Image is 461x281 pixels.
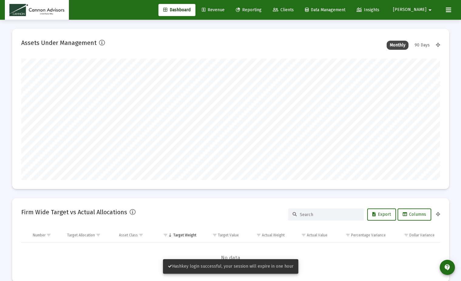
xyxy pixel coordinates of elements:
span: Reporting [236,7,262,12]
div: Monthly [387,41,408,50]
div: 90 Days [412,41,433,50]
td: Column Target Allocation [63,228,115,242]
span: Show filter options for column 'Asset Class' [139,233,143,237]
td: Column Target Weight [155,228,201,242]
img: Dashboard [9,4,64,16]
span: Export [372,212,391,217]
span: Dashboard [163,7,191,12]
span: Show filter options for column 'Number' [46,233,51,237]
div: Asset Class [119,233,138,238]
td: Column Number [29,228,63,242]
input: Search [300,212,359,217]
span: Hashkey login successful, your session will expire in one hour [168,264,293,269]
div: Target Value [218,233,239,238]
a: Revenue [197,4,229,16]
div: Data grid [21,228,440,273]
a: Dashboard [158,4,195,16]
span: Clients [273,7,294,12]
div: Target Allocation [67,233,95,238]
td: Column Percentage Variance [332,228,390,242]
span: Show filter options for column 'Target Allocation' [96,233,100,237]
span: [PERSON_NAME] [393,7,426,12]
a: Insights [352,4,384,16]
a: Reporting [231,4,266,16]
span: Insights [357,7,379,12]
h2: Assets Under Management [21,38,97,48]
mat-icon: arrow_drop_down [426,4,434,16]
div: Actual Weight [262,233,285,238]
div: Number [33,233,46,238]
span: Data Management [305,7,345,12]
td: Column Target Value [201,228,243,242]
span: Show filter options for column 'Actual Value' [301,233,306,237]
div: Actual Value [307,233,327,238]
td: Column Asset Class [115,228,155,242]
a: Clients [268,4,299,16]
mat-icon: contact_support [444,264,451,271]
div: Percentage Variance [351,233,386,238]
div: Target Weight [173,233,196,238]
div: Dollar Variance [409,233,435,238]
h2: Firm Wide Target vs Actual Allocations [21,207,127,217]
span: Show filter options for column 'Target Value' [212,233,217,237]
span: Show filter options for column 'Percentage Variance' [346,233,350,237]
td: Column Actual Value [289,228,332,242]
span: Columns [403,212,426,217]
a: Data Management [300,4,350,16]
button: Columns [398,208,431,221]
span: Revenue [202,7,225,12]
button: [PERSON_NAME] [386,4,441,16]
span: Show filter options for column 'Dollar Variance' [404,233,408,237]
button: Export [367,208,396,221]
span: Show filter options for column 'Target Weight' [163,233,168,237]
td: Column Dollar Variance [390,228,440,242]
span: Show filter options for column 'Actual Weight' [256,233,261,237]
td: Column Actual Weight [243,228,289,242]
